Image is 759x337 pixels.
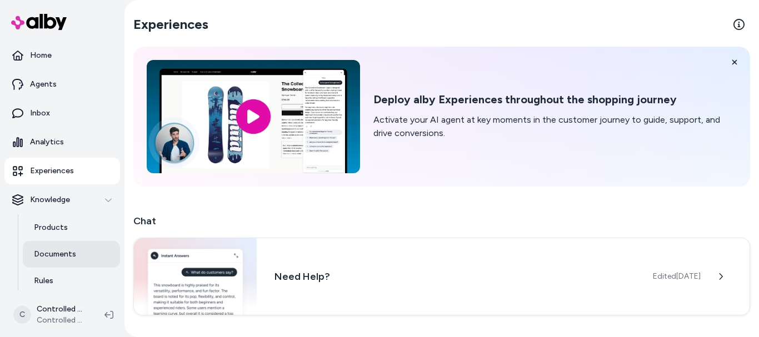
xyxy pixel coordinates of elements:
[134,238,257,315] img: Chat widget
[30,165,74,177] p: Experiences
[4,100,120,127] a: Inbox
[11,14,67,30] img: alby Logo
[4,71,120,98] a: Agents
[30,79,57,90] p: Agents
[133,238,750,315] a: Chat widgetNeed Help?Edited[DATE]
[7,297,96,333] button: CControlled Chaos ShopifyControlled Chaos
[133,16,208,33] h2: Experiences
[23,268,120,294] a: Rules
[4,129,120,155] a: Analytics
[23,241,120,268] a: Documents
[4,158,120,184] a: Experiences
[4,187,120,213] button: Knowledge
[23,214,120,241] a: Products
[30,108,50,119] p: Inbox
[373,113,737,140] p: Activate your AI agent at key moments in the customer journey to guide, support, and drive conver...
[274,269,635,284] h3: Need Help?
[34,222,68,233] p: Products
[37,304,87,315] p: Controlled Chaos Shopify
[30,194,70,205] p: Knowledge
[133,213,750,229] h2: Chat
[30,137,64,148] p: Analytics
[30,50,52,61] p: Home
[34,275,53,286] p: Rules
[37,315,87,326] span: Controlled Chaos
[373,93,737,107] h2: Deploy alby Experiences throughout the shopping journey
[34,249,76,260] p: Documents
[653,271,701,282] span: Edited [DATE]
[4,42,120,69] a: Home
[13,306,31,324] span: C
